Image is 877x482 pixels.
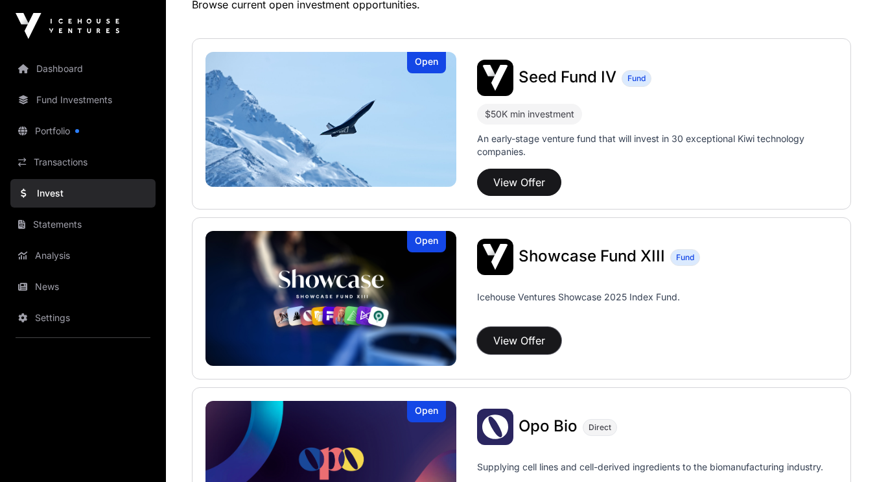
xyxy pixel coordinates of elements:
a: Settings [10,304,156,332]
div: Open [407,52,446,73]
button: View Offer [477,327,561,354]
a: Statements [10,210,156,239]
a: Seed Fund IV [519,69,616,86]
a: Showcase Fund XIII [519,248,665,265]
img: Opo Bio [477,409,513,445]
span: Seed Fund IV [519,67,616,86]
a: Analysis [10,241,156,270]
span: Fund [676,252,694,263]
p: Supplying cell lines and cell-derived ingredients to the biomanufacturing industry. [477,461,823,474]
img: Seed Fund IV [477,60,513,96]
a: Dashboard [10,54,156,83]
span: Fund [627,73,646,84]
iframe: Chat Widget [812,420,877,482]
button: View Offer [477,169,561,196]
div: Open [407,401,446,422]
span: Opo Bio [519,416,578,435]
span: Direct [589,422,611,433]
a: Opo Bio [519,418,578,435]
a: News [10,272,156,301]
div: $50K min investment [485,106,574,122]
p: Icehouse Ventures Showcase 2025 Index Fund. [477,291,680,304]
span: Showcase Fund XIII [519,247,665,265]
a: Invest [10,179,156,208]
div: Open [407,231,446,252]
div: $50K min investment [477,104,582,125]
img: Icehouse Ventures Logo [16,13,119,39]
a: Portfolio [10,117,156,145]
a: Seed Fund IVOpen [205,52,456,187]
a: Transactions [10,148,156,176]
a: Fund Investments [10,86,156,114]
img: Showcase Fund XIII [477,239,513,275]
img: Showcase Fund XIII [205,231,456,366]
a: Showcase Fund XIIIOpen [205,231,456,366]
p: An early-stage venture fund that will invest in 30 exceptional Kiwi technology companies. [477,132,837,158]
img: Seed Fund IV [205,52,456,187]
